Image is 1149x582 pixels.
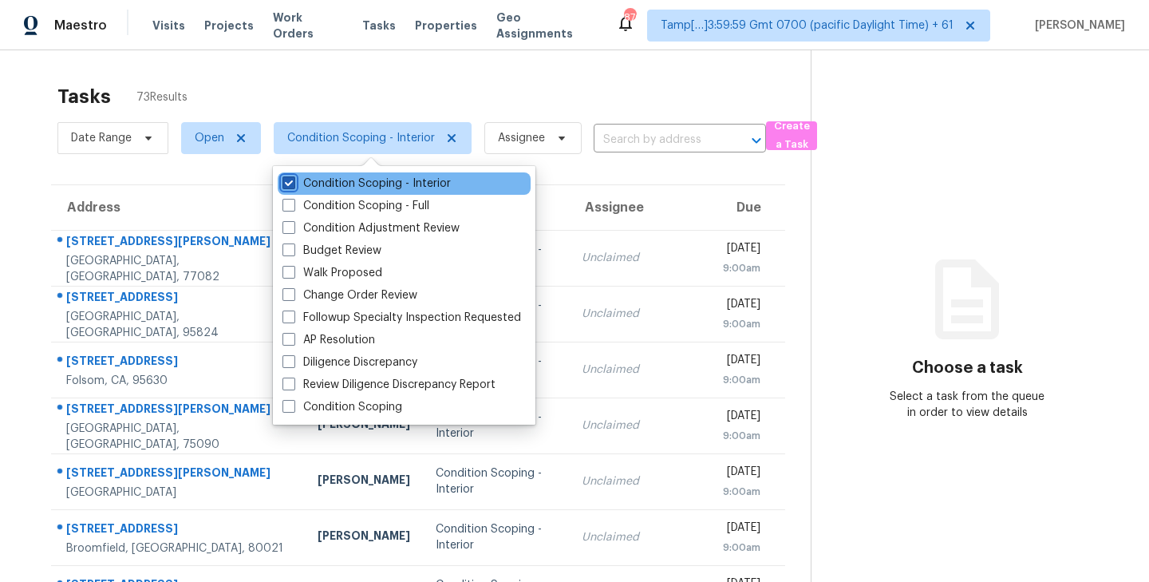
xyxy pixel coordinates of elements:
div: [PERSON_NAME] [318,528,410,548]
div: [STREET_ADDRESS][PERSON_NAME] [66,401,292,421]
div: Broomfield, [GEOGRAPHIC_DATA], 80021 [66,540,292,556]
label: Walk Proposed [282,265,382,281]
span: Open [195,130,224,146]
div: [GEOGRAPHIC_DATA], [GEOGRAPHIC_DATA], 75090 [66,421,292,453]
div: [STREET_ADDRESS] [66,353,292,373]
div: [DATE] [723,240,760,260]
button: Create a Task [766,121,817,150]
div: [DATE] [723,296,760,316]
input: Search by address [594,128,721,152]
div: Unclaimed [582,306,697,322]
span: Visits [152,18,185,34]
div: Unclaimed [582,473,697,489]
span: Projects [204,18,254,34]
div: [DATE] [723,520,760,540]
span: 73 Results [136,89,188,105]
div: 9:00am [723,316,760,332]
label: Budget Review [282,243,381,259]
span: Condition Scoping - Interior [287,130,435,146]
label: Change Order Review [282,287,417,303]
th: Address [51,185,305,230]
label: Condition Scoping - Full [282,198,429,214]
div: Condition Scoping - Interior [436,410,556,441]
span: [PERSON_NAME] [1029,18,1125,34]
label: Condition Adjustment Review [282,220,460,236]
div: [STREET_ADDRESS][PERSON_NAME] [66,465,292,485]
label: Diligence Discrepancy [282,354,417,370]
div: Unclaimed [582,529,697,545]
div: [GEOGRAPHIC_DATA], [GEOGRAPHIC_DATA], 77082 [66,253,292,285]
label: Review Diligence Discrepancy Report [282,377,496,393]
div: Select a task from the queue in order to view details [889,389,1045,421]
div: Condition Scoping - Interior [436,465,556,497]
div: Unclaimed [582,250,697,266]
div: [STREET_ADDRESS] [66,521,292,540]
span: Date Range [71,130,132,146]
div: 9:00am [723,428,760,444]
label: Followup Specialty Inspection Requested [282,310,521,326]
div: [PERSON_NAME] [318,472,410,492]
div: 9:00am [723,372,760,388]
span: Assignee [498,130,545,146]
button: Open [745,129,768,152]
th: Due [710,185,785,230]
h2: Tasks [57,89,111,105]
div: [STREET_ADDRESS][PERSON_NAME] [66,233,292,253]
div: Unclaimed [582,362,697,378]
div: [DATE] [723,408,760,428]
h3: Choose a task [912,360,1023,376]
span: Geo Assignments [496,10,597,42]
div: Condition Scoping - Interior [436,521,556,553]
div: [PERSON_NAME] [318,416,410,436]
div: Unclaimed [582,418,697,434]
span: Properties [415,18,477,34]
div: 9:00am [723,260,760,276]
th: Assignee [569,185,709,230]
label: Condition Scoping [282,399,402,415]
div: [DATE] [723,352,760,372]
div: 9:00am [723,540,760,556]
div: 9:00am [723,484,760,500]
span: Work Orders [273,10,343,42]
div: [GEOGRAPHIC_DATA], [GEOGRAPHIC_DATA], 95824 [66,309,292,341]
label: AP Resolution [282,332,375,348]
span: Tasks [362,20,396,31]
span: Tamp[…]3:59:59 Gmt 0700 (pacific Daylight Time) + 61 [661,18,954,34]
div: 876 [624,10,635,26]
div: [DATE] [723,464,760,484]
span: Create a Task [774,117,809,154]
div: [STREET_ADDRESS] [66,289,292,309]
div: Folsom, CA, 95630 [66,373,292,389]
div: [GEOGRAPHIC_DATA] [66,485,292,501]
label: Condition Scoping - Interior [282,176,451,192]
span: Maestro [54,18,107,34]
